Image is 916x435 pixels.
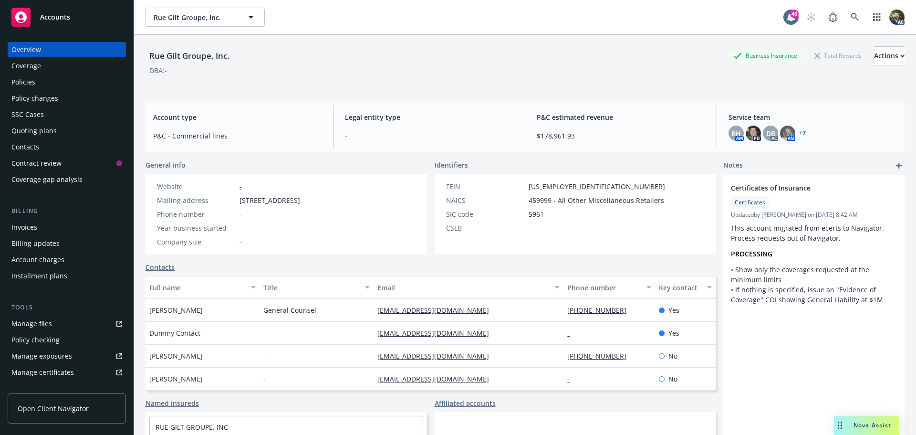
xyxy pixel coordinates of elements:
span: $178,961.93 [537,131,705,141]
a: RUE GILT GROUPE, INC [156,423,228,432]
span: General Counsel [263,305,316,315]
a: SSC Cases [8,107,126,122]
span: No [668,351,677,361]
div: Phone number [567,283,640,293]
button: Nova Assist [834,416,899,435]
div: Manage claims [11,381,60,396]
span: Certificates of Insurance [731,183,872,193]
span: Notes [723,160,743,171]
a: Installment plans [8,268,126,284]
span: Legal entity type [345,112,513,122]
span: - [263,351,266,361]
div: Phone number [157,209,236,219]
span: Certificates [735,198,765,207]
div: 46 [790,8,799,17]
a: [EMAIL_ADDRESS][DOMAIN_NAME] [377,374,497,383]
div: Manage exposures [11,349,72,364]
a: Contract review [8,156,126,171]
div: Billing [8,206,126,216]
span: - [529,223,531,233]
a: Policy checking [8,332,126,348]
a: Manage certificates [8,365,126,380]
span: [PERSON_NAME] [149,374,203,384]
a: Search [845,8,864,27]
img: photo [746,126,761,141]
img: photo [780,126,795,141]
div: Policies [11,74,35,90]
button: Rue Gilt Groupe, Inc. [146,8,265,27]
a: +7 [799,130,806,136]
a: [PHONE_NUMBER] [567,306,634,315]
a: Coverage gap analysis [8,172,126,187]
div: Account charges [11,252,64,267]
a: Start snowing [801,8,821,27]
a: [EMAIL_ADDRESS][DOMAIN_NAME] [377,329,497,338]
div: FEIN [446,181,525,191]
div: Installment plans [11,268,67,284]
a: Manage exposures [8,349,126,364]
div: Certificates of InsuranceCertificatesUpdatedby [PERSON_NAME] on [DATE] 8:42 AMThis account migrat... [723,175,905,312]
div: NAICS [446,195,525,205]
div: Title [263,283,359,293]
span: [STREET_ADDRESS] [239,195,300,205]
button: Phone number [563,276,655,299]
button: Title [260,276,374,299]
span: [US_EMPLOYER_IDENTIFICATION_NUMBER] [529,181,665,191]
a: - [567,329,577,338]
span: Account type [153,112,322,122]
div: Coverage [11,58,41,74]
div: Invoices [11,220,37,235]
a: [EMAIL_ADDRESS][DOMAIN_NAME] [377,306,497,315]
div: Key contact [659,283,701,293]
div: Mailing address [157,195,236,205]
span: P&C - Commercial lines [153,131,322,141]
a: [EMAIL_ADDRESS][DOMAIN_NAME] [377,351,497,361]
span: - [239,209,242,219]
div: Contract review [11,156,62,171]
span: Identifiers [435,160,468,170]
a: Billing updates [8,236,126,251]
div: Manage files [11,316,52,331]
a: Manage files [8,316,126,331]
div: Billing updates [11,236,60,251]
div: Year business started [157,223,236,233]
span: - [345,131,513,141]
p: This account migrated from ecerts to Navigator. Process requests out of Navigator. [731,223,897,243]
button: Email [374,276,563,299]
span: 5961 [529,209,544,219]
span: Accounts [40,13,70,21]
span: Service team [729,112,897,122]
a: - [567,374,577,383]
div: Drag to move [834,416,846,435]
div: Tools [8,303,126,312]
span: DB [766,128,775,138]
div: Overview [11,42,41,57]
a: Accounts [8,4,126,31]
span: [PERSON_NAME] [149,351,203,361]
button: Actions [874,46,905,65]
span: No [668,374,677,384]
div: Email [377,283,549,293]
div: DBA: - [149,65,167,75]
a: [PHONE_NUMBER] [567,351,634,361]
span: Open Client Navigator [18,403,89,414]
span: Dummy Contact [149,328,200,338]
span: - [263,328,266,338]
a: Contacts [8,139,126,155]
span: Nova Assist [854,421,891,429]
button: Full name [146,276,260,299]
span: Rue Gilt Groupe, Inc. [154,12,236,22]
div: Actions [874,47,905,65]
a: Manage claims [8,381,126,396]
div: Company size [157,237,236,247]
span: - [263,374,266,384]
div: Website [157,181,236,191]
div: Coverage gap analysis [11,172,83,187]
span: P&C estimated revenue [537,112,705,122]
div: Policy checking [11,332,60,348]
a: Affiliated accounts [435,398,496,408]
strong: PROCESSING [731,249,772,258]
div: SSC Cases [11,107,44,122]
a: Policies [8,74,126,90]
